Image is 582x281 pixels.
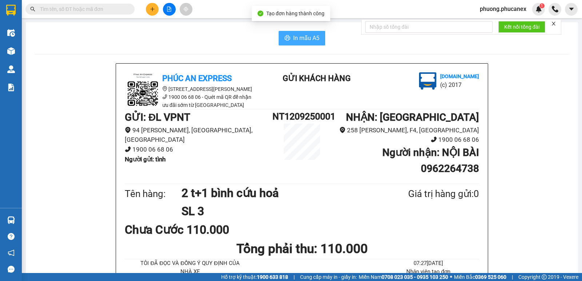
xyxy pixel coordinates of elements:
[378,259,479,268] li: 07:27[DATE]
[8,249,15,256] span: notification
[293,33,319,43] span: In mẫu A5
[182,202,373,220] h1: SL 3
[552,6,558,12] img: phone-icon
[7,29,15,37] img: warehouse-icon
[146,3,159,16] button: plus
[125,111,190,123] b: GỬI : ĐL VPNT
[125,72,161,109] img: logo.jpg
[258,11,263,16] span: check-circle
[419,72,436,90] img: logo.jpg
[180,3,192,16] button: aim
[125,145,272,154] li: 1900 06 68 06
[512,273,513,281] span: |
[150,7,155,12] span: plus
[125,186,182,201] div: Tên hàng:
[551,21,556,26] span: close
[257,274,288,280] strong: 1900 633 818
[565,3,578,16] button: caret-down
[475,274,506,280] strong: 0369 525 060
[283,74,351,83] b: Gửi khách hàng
[8,233,15,240] span: question-circle
[7,47,15,55] img: warehouse-icon
[125,221,242,239] div: Chưa Cước 110.000
[272,109,331,124] h1: NT1209250001
[382,146,479,174] b: Người nhận : NỘI BÀI 0962264738
[266,11,324,16] span: Tạo đơn hàng thành công
[125,239,479,259] h1: Tổng phải thu: 110.000
[125,146,131,152] span: phone
[162,94,167,99] span: phone
[440,80,479,89] li: (c) 2017
[339,127,346,133] span: environment
[331,135,479,145] li: 1900 06 68 06
[346,111,479,123] b: NHẬN : [GEOGRAPHIC_DATA]
[504,23,539,31] span: Kết nối tổng đài
[125,156,166,163] b: Người gửi : tình
[359,273,448,281] span: Miền Nam
[125,125,272,145] li: 94 [PERSON_NAME], [GEOGRAPHIC_DATA], [GEOGRAPHIC_DATA]
[7,65,15,73] img: warehouse-icon
[279,31,325,45] button: printerIn mẫu A5
[542,274,547,280] span: copyright
[167,7,172,12] span: file-add
[162,74,232,83] b: Phúc An Express
[162,86,167,91] span: environment
[440,73,479,79] b: [DOMAIN_NAME]
[294,273,295,281] span: |
[331,125,479,135] li: 258 [PERSON_NAME], F4, [GEOGRAPHIC_DATA]
[431,136,437,142] span: phone
[450,276,452,278] span: ⚪️
[183,7,188,12] span: aim
[8,266,15,273] span: message
[535,6,542,12] img: icon-new-feature
[541,3,543,8] span: 1
[498,21,545,33] button: Kết nối tổng đài
[40,5,126,13] input: Tìm tên, số ĐT hoặc mã đơn
[378,268,479,276] li: Nhân viên tạo đơn
[125,85,256,93] li: [STREET_ADDRESS][PERSON_NAME]
[221,273,288,281] span: Hỗ trợ kỹ thuật:
[139,259,241,276] li: TÔI ĐÃ ĐỌC VÀ ĐỒNG Ý QUY ĐỊNH CỦA NHÀ XE
[568,6,575,12] span: caret-down
[382,274,448,280] strong: 0708 023 035 - 0935 103 250
[163,3,176,16] button: file-add
[300,273,357,281] span: Cung cấp máy in - giấy in:
[30,7,35,12] span: search
[454,273,506,281] span: Miền Bắc
[125,93,256,109] li: 1900 06 68 06 - Quét mã QR để nhận ưu đãi sớm từ [GEOGRAPHIC_DATA]
[373,186,479,201] div: Giá trị hàng gửi: 0
[7,84,15,91] img: solution-icon
[6,5,16,16] img: logo-vxr
[539,3,545,8] sup: 1
[125,127,131,133] span: environment
[7,216,15,224] img: warehouse-icon
[365,21,493,33] input: Nhập số tổng đài
[182,184,373,202] h1: 2 t+1 bình cứu hoả
[284,35,290,42] span: printer
[474,4,532,13] span: phuong.phucanex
